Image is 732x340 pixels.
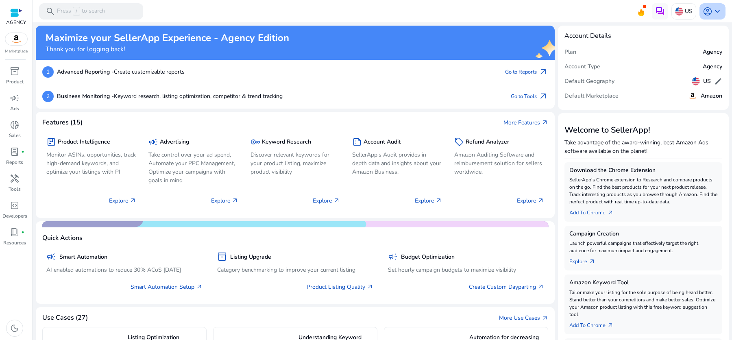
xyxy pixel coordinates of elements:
[415,196,442,205] p: Explore
[538,283,544,290] span: arrow_outward
[262,139,311,146] h5: Keyword Research
[211,196,238,205] p: Explore
[564,32,611,40] h4: Account Details
[607,322,614,329] span: arrow_outward
[569,318,620,329] a: Add To Chrome
[10,93,20,103] span: campaign
[46,7,55,16] span: search
[42,234,83,242] h4: Quick Actions
[607,209,614,216] span: arrow_outward
[46,137,56,147] span: package
[196,283,203,290] span: arrow_outward
[57,7,105,16] p: Press to search
[57,68,114,76] b: Advanced Reporting -
[57,92,114,100] b: Business Monitoring -
[714,77,722,85] span: edit
[42,91,54,102] p: 2
[401,254,455,261] h5: Budget Optimization
[701,93,722,100] h5: Amazon
[503,118,548,127] a: More Featuresarrow_outward
[148,150,238,185] p: Take control over your ad spend, Automate your PPC Management, Optimize your campaigns with goals...
[46,150,136,176] p: Monitor ASINs, opportunities, track high-demand keywords, and optimize your listings with PI
[217,252,227,262] span: inventory_2
[10,201,20,210] span: code_blocks
[10,105,19,112] p: Ads
[130,197,136,204] span: arrow_outward
[388,252,398,262] span: campaign
[569,176,717,205] p: SellerApp's Chrome extension to Research and compare products on the go. Find the best products f...
[10,120,20,130] span: donut_small
[57,68,185,76] p: Create customizable reports
[564,78,614,85] h5: Default Geography
[436,197,442,204] span: arrow_outward
[538,197,544,204] span: arrow_outward
[46,32,289,44] h2: Maximize your SellerApp Experience - Agency Edition
[59,254,107,261] h5: Smart Automation
[333,197,340,204] span: arrow_outward
[542,315,548,321] span: arrow_outward
[564,125,722,135] h3: Welcome to SellerApp!
[685,4,693,18] p: US
[42,119,83,126] h4: Features (15)
[42,66,54,78] p: 1
[307,283,373,291] a: Product Listing Quality
[466,139,509,146] h5: Refund Analyzer
[703,49,722,56] h5: Agency
[10,174,20,183] span: handyman
[2,212,27,220] p: Developers
[542,119,548,126] span: arrow_outward
[352,150,442,176] p: SellerApp's Audit provides in depth data and insights about your Amazon Business.
[352,137,362,147] span: summarize
[46,46,289,53] h4: Thank you for logging back!
[9,185,21,193] p: Tools
[42,314,88,322] h4: Use Cases (27)
[10,147,20,157] span: lab_profile
[131,283,203,291] a: Smart Automation Setup
[569,254,602,266] a: Explorearrow_outward
[5,48,28,54] p: Marketplace
[217,266,373,274] p: Category benchmarking to improve your current listing
[6,159,23,166] p: Reports
[511,91,548,102] a: Go to Toolsarrow_outward
[58,139,110,146] h5: Product Intelligence
[57,92,283,100] p: Keyword research, listing optimization, competitor & trend tracking
[703,78,711,85] h5: US
[675,7,683,15] img: us.svg
[469,283,544,291] a: Create Custom Dayparting
[499,314,548,322] a: More Use Casesarrow_outward
[230,254,271,261] h5: Listing Upgrade
[703,7,712,16] span: account_circle
[688,91,697,101] img: amazon.svg
[46,252,56,262] span: campaign
[251,150,340,176] p: Discover relevant keywords for your product listing, maximize product visibility
[251,137,260,147] span: key
[564,138,722,155] p: Take advantage of the award-winning, best Amazon Ads software available on the planet!
[538,92,548,101] span: arrow_outward
[564,49,576,56] h5: Plan
[313,196,340,205] p: Explore
[10,227,20,237] span: book_4
[364,139,401,146] h5: Account Audit
[21,231,24,234] span: fiber_manual_record
[703,63,722,70] h5: Agency
[569,231,717,238] h5: Campaign Creation
[505,66,548,78] a: Go to Reportsarrow_outward
[10,323,20,333] span: dark_mode
[109,196,136,205] p: Explore
[569,167,717,174] h5: Download the Chrome Extension
[454,150,544,176] p: Amazon Auditing Software and reimbursement solution for sellers worldwide.
[517,196,544,205] p: Explore
[538,67,548,77] span: arrow_outward
[21,150,24,153] span: fiber_manual_record
[589,258,595,265] span: arrow_outward
[160,139,189,146] h5: Advertising
[367,283,373,290] span: arrow_outward
[564,63,600,70] h5: Account Type
[9,132,21,139] p: Sales
[692,77,700,85] img: us.svg
[232,197,238,204] span: arrow_outward
[6,19,26,26] p: AGENCY
[569,205,620,217] a: Add To Chrome
[46,266,203,274] p: AI enabled automations to reduce 30% ACoS [DATE]
[569,240,717,254] p: Launch powerful campaigns that effectively target the right audience for maximum impact and engag...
